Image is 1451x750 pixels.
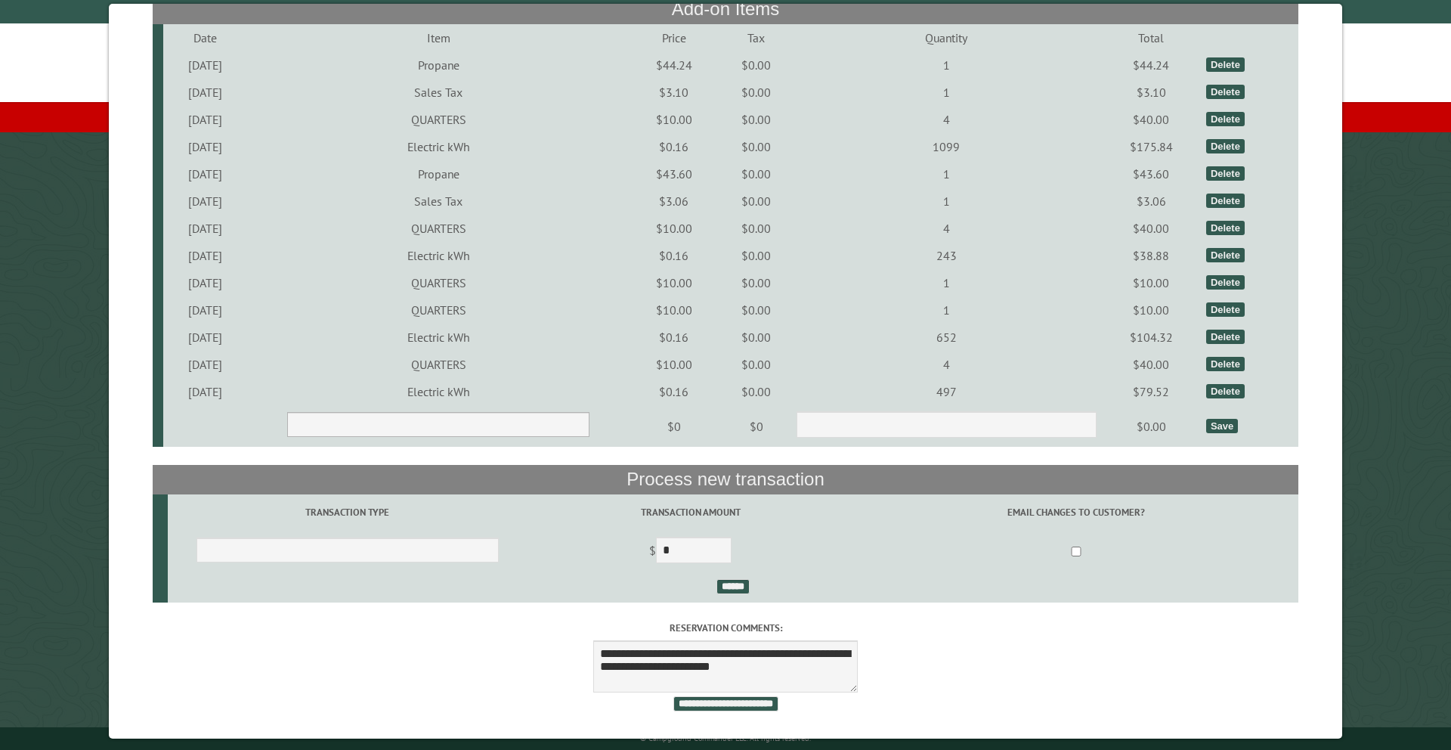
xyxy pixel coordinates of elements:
td: Propane [248,160,629,187]
div: Delete [1206,194,1245,208]
td: $3.10 [1099,79,1204,106]
div: Save [1206,419,1238,433]
td: [DATE] [163,215,248,242]
div: Delete [1206,57,1245,72]
div: Delete [1206,166,1245,181]
td: [DATE] [163,242,248,269]
td: $0.00 [719,324,794,351]
td: Propane [248,51,629,79]
td: [DATE] [163,133,248,160]
td: 243 [794,242,1099,269]
td: $0.00 [719,296,794,324]
div: Delete [1206,384,1245,398]
td: [DATE] [163,187,248,215]
td: 1 [794,269,1099,296]
td: $0.00 [719,215,794,242]
div: Delete [1206,330,1245,344]
label: Reservation comments: [153,621,1299,635]
td: $0.00 [719,79,794,106]
label: Transaction Type [170,505,525,519]
td: $0.00 [719,51,794,79]
td: $0 [719,405,794,448]
td: $10.00 [629,296,719,324]
td: Item [248,24,629,51]
td: $10.00 [629,215,719,242]
td: 4 [794,351,1099,378]
td: $3.10 [629,79,719,106]
label: Email changes to customer? [856,505,1296,519]
td: [DATE] [163,296,248,324]
label: Transaction Amount [530,505,852,519]
td: $175.84 [1099,133,1204,160]
th: Process new transaction [153,465,1299,494]
td: $0.16 [629,324,719,351]
td: Electric kWh [248,324,629,351]
td: 4 [794,215,1099,242]
td: $0.00 [719,106,794,133]
td: $10.00 [629,106,719,133]
td: $44.24 [1099,51,1204,79]
td: Total [1099,24,1204,51]
td: Date [163,24,248,51]
td: Price [629,24,719,51]
td: Electric kWh [248,378,629,405]
td: [DATE] [163,269,248,296]
td: 497 [794,378,1099,405]
div: Delete [1206,221,1245,235]
td: $10.00 [629,269,719,296]
td: $0.00 [719,242,794,269]
td: $ [527,531,854,573]
td: [DATE] [163,79,248,106]
div: Delete [1206,357,1245,371]
div: Delete [1206,85,1245,99]
div: Delete [1206,302,1245,317]
td: $0.00 [1099,405,1204,448]
td: [DATE] [163,106,248,133]
td: $3.06 [1099,187,1204,215]
td: $43.60 [629,160,719,187]
td: $10.00 [629,351,719,378]
td: $0.00 [719,269,794,296]
td: 1 [794,187,1099,215]
td: $10.00 [1099,269,1204,296]
td: $0.00 [719,378,794,405]
td: 4 [794,106,1099,133]
td: QUARTERS [248,269,629,296]
td: $104.32 [1099,324,1204,351]
td: 1 [794,296,1099,324]
td: Electric kWh [248,242,629,269]
td: 652 [794,324,1099,351]
td: Tax [719,24,794,51]
td: $10.00 [1099,296,1204,324]
td: QUARTERS [248,106,629,133]
td: Sales Tax [248,79,629,106]
td: 1 [794,51,1099,79]
td: $0.16 [629,378,719,405]
td: QUARTERS [248,296,629,324]
td: $0.00 [719,187,794,215]
td: $43.60 [1099,160,1204,187]
td: QUARTERS [248,215,629,242]
td: [DATE] [163,51,248,79]
td: $44.24 [629,51,719,79]
td: $0.00 [719,160,794,187]
td: [DATE] [163,378,248,405]
td: [DATE] [163,324,248,351]
div: Delete [1206,248,1245,262]
td: [DATE] [163,351,248,378]
td: 1099 [794,133,1099,160]
td: $0.00 [719,133,794,160]
td: Sales Tax [248,187,629,215]
td: $3.06 [629,187,719,215]
div: Delete [1206,112,1245,126]
td: $0.16 [629,242,719,269]
td: $40.00 [1099,215,1204,242]
td: $0.16 [629,133,719,160]
td: $40.00 [1099,351,1204,378]
small: © Campground Commander LLC. All rights reserved. [640,733,811,743]
td: $0 [629,405,719,448]
td: $40.00 [1099,106,1204,133]
div: Delete [1206,139,1245,153]
div: Delete [1206,275,1245,290]
td: 1 [794,160,1099,187]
